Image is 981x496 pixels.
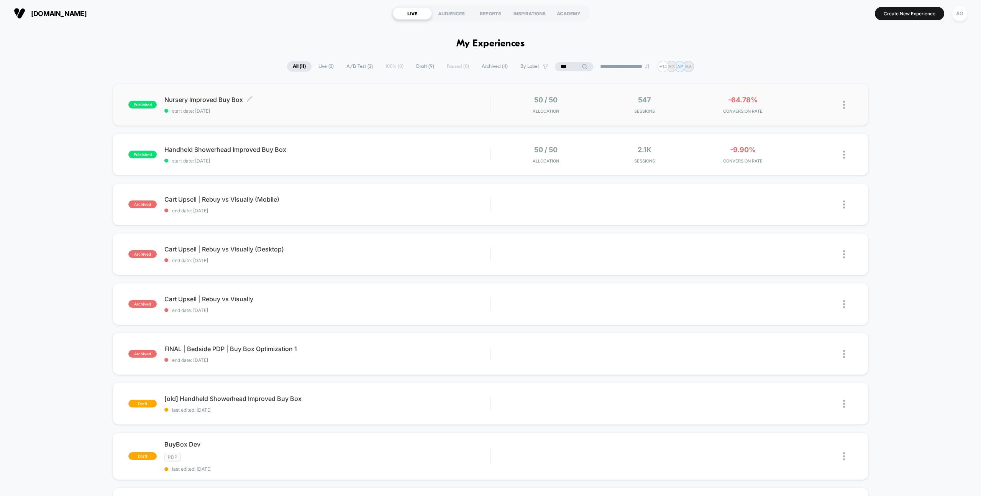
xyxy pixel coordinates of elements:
[510,7,549,20] div: INSPIRATIONS
[164,307,490,313] span: end date: [DATE]
[730,146,756,154] span: -9.90%
[164,258,490,263] span: end date: [DATE]
[14,8,25,19] img: Visually logo
[164,345,490,353] span: FINAL | Bedside PDP | Buy Box Optimization 1
[476,61,513,72] span: Archived ( 4 )
[341,61,379,72] span: A/B Test ( 2 )
[471,7,510,20] div: REPORTS
[843,452,845,460] img: close
[843,300,845,308] img: close
[645,64,650,69] img: end
[843,151,845,159] img: close
[164,195,490,203] span: Cart Upsell | Rebuy vs Visually (Mobile)
[31,10,87,18] span: [DOMAIN_NAME]
[164,440,490,448] span: BuyBox Dev
[843,400,845,408] img: close
[952,6,967,21] div: AG
[164,466,490,472] span: last edited: [DATE]
[164,395,490,402] span: [old] Handheld Showerhead Improved Buy Box
[843,200,845,209] img: close
[533,108,559,114] span: Allocation
[313,61,340,72] span: Live ( 2 )
[128,300,157,308] span: archived
[432,7,471,20] div: AUDIENCES
[843,350,845,358] img: close
[128,200,157,208] span: archived
[597,108,692,114] span: Sessions
[287,61,312,72] span: All ( 11 )
[534,96,558,104] span: 50 / 50
[164,245,490,253] span: Cart Upsell | Rebuy vs Visually (Desktop)
[668,64,675,69] p: AG
[843,250,845,258] img: close
[686,64,692,69] p: AA
[533,158,559,164] span: Allocation
[164,158,490,164] span: start date: [DATE]
[128,101,157,108] span: published
[164,96,490,103] span: Nursery Improved Buy Box
[456,38,525,49] h1: My Experiences
[128,452,157,460] span: draft
[549,7,588,20] div: ACADEMY
[696,108,790,114] span: CONVERSION RATE
[164,407,490,413] span: last edited: [DATE]
[950,6,970,21] button: AG
[128,400,157,407] span: draft
[638,146,651,154] span: 2.1k
[534,146,558,154] span: 50 / 50
[597,158,692,164] span: Sessions
[393,7,432,20] div: LIVE
[728,96,758,104] span: -64.78%
[128,151,157,158] span: published
[164,357,490,363] span: end date: [DATE]
[658,61,669,72] div: + 14
[696,158,790,164] span: CONVERSION RATE
[677,64,683,69] p: AP
[164,453,181,462] span: PDP
[128,350,157,358] span: archived
[410,61,440,72] span: Draft ( 9 )
[875,7,944,20] button: Create New Experience
[843,101,845,109] img: close
[128,250,157,258] span: archived
[164,295,490,303] span: Cart Upsell | Rebuy vs Visually
[520,64,539,69] span: By Label
[164,108,490,114] span: start date: [DATE]
[638,96,651,104] span: 547
[11,7,89,20] button: [DOMAIN_NAME]
[164,208,490,214] span: end date: [DATE]
[164,146,490,153] span: Handheld Showerhead Improved Buy Box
